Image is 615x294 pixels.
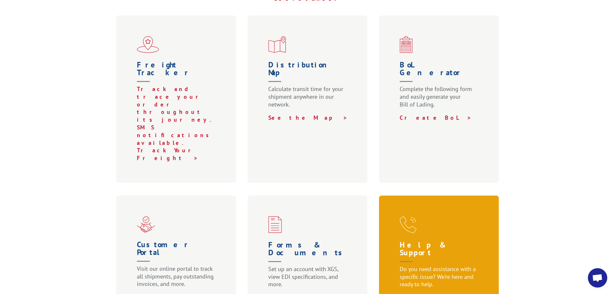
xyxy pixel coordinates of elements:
h1: Customer Portal [137,241,218,265]
a: Create BoL > [400,114,472,121]
p: Complete the following form and easily generate your Bill of Lading. [400,85,481,114]
p: Do you need assistance with a specific issue? We’re here and ready to help. [400,265,481,294]
h1: Forms & Documents [268,241,350,265]
img: xgs-icon-flagship-distribution-model-red [137,36,159,53]
img: xgs-icon-bo-l-generator-red [400,36,413,53]
img: xgs-icon-credit-financing-forms-red [268,216,282,233]
h1: Distribution Map [268,61,350,85]
a: Open chat [588,268,607,288]
img: xgs-icon-partner-red (1) [137,216,155,233]
h1: Freight Tracker [137,61,218,85]
p: Calculate transit time for your shipment anywhere in our network. [268,85,350,114]
p: Track and trace your order throughout its journey. SMS notifications available. [137,85,218,147]
a: Freight Tracker Track and trace your order throughout its journey. SMS notifications available. [137,61,218,147]
h1: BoL Generator [400,61,481,85]
p: Set up an account with XGS, view EDI specifications, and more. [268,265,350,294]
img: xgs-icon-help-and-support-red [400,216,416,233]
img: xgs-icon-distribution-map-red [268,36,286,53]
h1: Help & Support [400,241,481,265]
a: Track Your Freight > [137,147,200,162]
a: See the Map > [268,114,348,121]
p: Visit our online portal to track all shipments, pay outstanding invoices, and more. [137,265,218,294]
